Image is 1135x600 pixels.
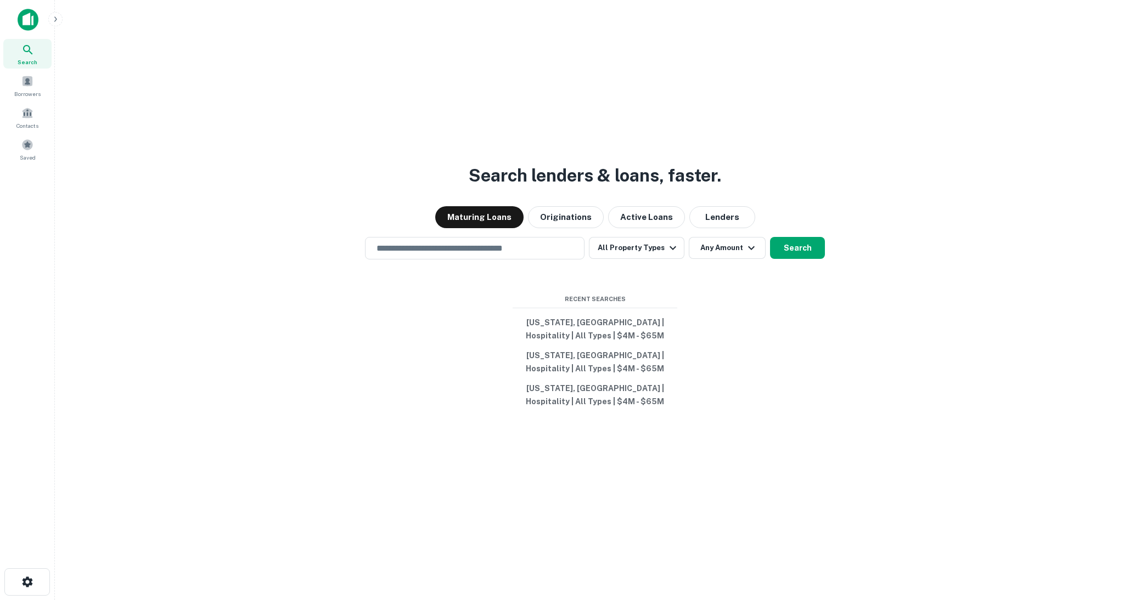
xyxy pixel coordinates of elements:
[513,346,677,378] button: [US_STATE], [GEOGRAPHIC_DATA] | Hospitality | All Types | $4M - $65M
[3,71,52,100] a: Borrowers
[469,162,721,189] h3: Search lenders & loans, faster.
[18,58,37,66] span: Search
[689,206,755,228] button: Lenders
[435,206,524,228] button: Maturing Loans
[513,313,677,346] button: [US_STATE], [GEOGRAPHIC_DATA] | Hospitality | All Types | $4M - $65M
[528,206,604,228] button: Originations
[3,134,52,164] a: Saved
[18,9,38,31] img: capitalize-icon.png
[689,237,766,259] button: Any Amount
[513,378,677,411] button: [US_STATE], [GEOGRAPHIC_DATA] | Hospitality | All Types | $4M - $65M
[608,206,685,228] button: Active Loans
[513,295,677,304] span: Recent Searches
[889,89,1135,530] iframe: Chat Widget
[14,89,41,98] span: Borrowers
[16,121,38,130] span: Contacts
[589,237,684,259] button: All Property Types
[20,153,36,162] span: Saved
[3,103,52,132] a: Contacts
[3,39,52,69] a: Search
[770,237,825,259] button: Search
